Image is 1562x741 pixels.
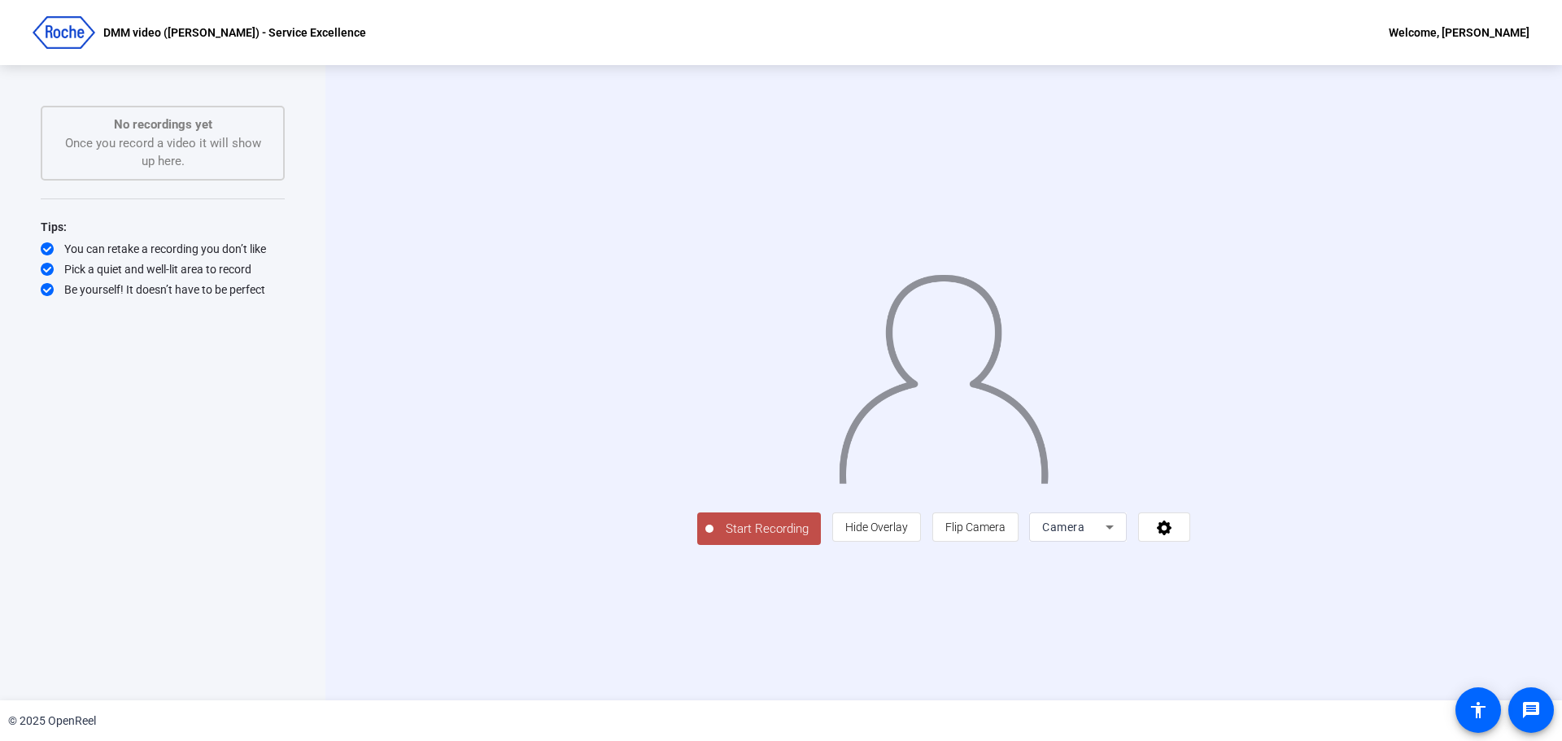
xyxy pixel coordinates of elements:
[33,16,95,49] img: OpenReel logo
[945,521,1006,534] span: Flip Camera
[59,116,267,171] div: Once you record a video it will show up here.
[837,262,1050,484] img: overlay
[41,261,285,277] div: Pick a quiet and well-lit area to record
[845,521,908,534] span: Hide Overlay
[697,512,821,545] button: Start Recording
[713,520,821,538] span: Start Recording
[8,713,96,730] div: © 2025 OpenReel
[1389,23,1529,42] div: Welcome, [PERSON_NAME]
[832,512,921,542] button: Hide Overlay
[41,281,285,298] div: Be yourself! It doesn’t have to be perfect
[1468,700,1488,720] mat-icon: accessibility
[103,23,366,42] p: DMM video ([PERSON_NAME]) - Service Excellence
[932,512,1019,542] button: Flip Camera
[1042,521,1084,534] span: Camera
[1521,700,1541,720] mat-icon: message
[41,241,285,257] div: You can retake a recording you don’t like
[59,116,267,134] p: No recordings yet
[41,217,285,237] div: Tips:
